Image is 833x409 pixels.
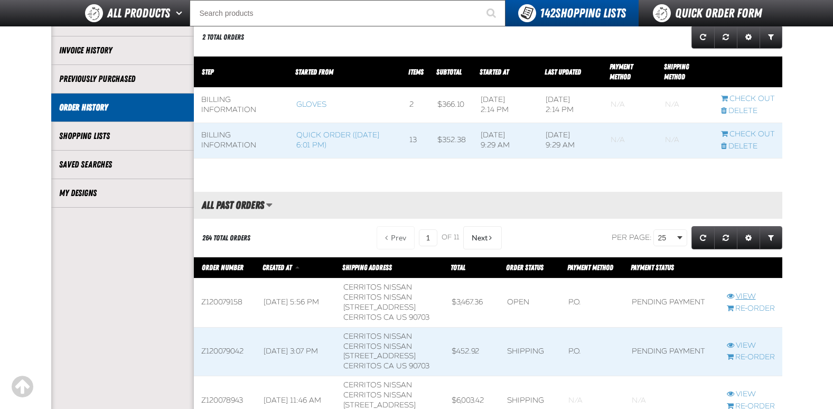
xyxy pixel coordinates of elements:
[263,263,293,272] a: Created At
[721,142,775,152] a: Delete checkout started from Quick Order (2/1/2023, 6:01 PM)
[343,391,412,399] span: Cerritos Nissan
[296,100,326,109] a: GLOVES
[719,257,782,278] th: Row actions
[561,327,624,376] td: P.O.
[343,303,416,312] span: [STREET_ADDRESS]
[658,123,714,158] td: Blank
[343,313,381,322] span: CERRITOS
[603,88,658,123] td: Blank
[409,361,429,370] bdo: 90703
[59,187,186,199] a: My Designs
[714,25,737,49] a: Reset grid action
[402,88,430,123] td: 2
[538,123,603,158] td: [DATE] 9:29 AM
[201,131,282,151] div: Billing Information
[107,4,170,23] span: All Products
[760,226,782,249] a: Expand or Collapse Grid Filters
[202,233,250,243] div: 264 Total Orders
[727,352,775,362] a: Re-Order Z120079042 order
[624,278,719,328] td: Pending payment
[343,380,412,389] b: Cerritos Nissan
[296,131,379,150] a: Quick Order ([DATE] 6:01 PM)
[727,304,775,314] a: Re-Order Z120079158 order
[451,263,465,272] a: Total
[194,327,256,376] td: Z120079042
[561,278,624,328] td: P.O.
[610,62,633,81] a: Payment Method
[727,292,775,302] a: View Z120079158 order
[691,226,715,249] a: Refresh grid action
[444,327,499,376] td: $452.92
[631,263,674,272] span: Payment Status
[538,88,603,123] td: [DATE] 2:14 PM
[343,342,412,351] span: Cerritos Nissan
[396,313,407,322] span: US
[612,233,652,242] span: Per page:
[658,233,675,244] span: 25
[721,94,775,104] a: Continue checkout started from GLOVES
[540,6,555,21] strong: 142
[721,106,775,116] a: Delete checkout started from GLOVES
[202,32,244,42] div: 2 Total Orders
[11,375,34,398] div: Scroll to the top
[202,263,244,272] a: Order Number
[383,361,394,370] span: CA
[721,129,775,140] a: Continue checkout started from Quick Order (2/1/2023, 6:01 PM)
[444,278,499,328] td: $3,467.36
[714,226,737,249] a: Reset grid action
[545,68,581,76] a: Last Updated
[194,199,264,211] h2: All Past Orders
[409,313,429,322] bdo: 90703
[430,123,473,158] td: $352.38
[402,123,430,158] td: 13
[500,278,561,328] td: Open
[430,88,473,123] td: $366.10
[658,88,714,123] td: Blank
[442,233,459,243] span: of 11
[436,68,462,76] a: Subtotal
[59,73,186,85] a: Previously Purchased
[664,62,689,81] span: Shipping Method
[727,341,775,351] a: View Z120079042 order
[263,263,292,272] span: Created At
[603,123,658,158] td: Blank
[408,68,424,76] span: Items
[201,95,282,115] div: Billing Information
[342,263,392,272] span: Shipping Address
[59,44,186,57] a: Invoice History
[295,68,333,76] span: Started From
[202,68,213,76] span: Step
[343,283,412,292] b: Cerritos Nissan
[59,159,186,171] a: Saved Searches
[194,278,256,328] td: Z120079158
[463,226,502,249] button: Next Page
[59,101,186,114] a: Order History
[500,327,561,376] td: Shipping
[59,130,186,142] a: Shopping Lists
[760,25,782,49] a: Expand or Collapse Grid Filters
[343,332,412,341] b: Cerritos Nissan
[691,25,715,49] a: Refresh grid action
[737,25,760,49] a: Expand or Collapse Grid Settings
[343,293,412,302] span: Cerritos Nissan
[540,6,626,21] span: Shopping Lists
[343,361,381,370] span: CERRITOS
[396,361,407,370] span: US
[419,229,437,246] input: Current page number
[473,88,538,123] td: [DATE] 2:14 PM
[266,196,273,214] button: Manage grid views. Current view is All Past Orders
[727,389,775,399] a: View Z120078943 order
[480,68,509,76] a: Started At
[506,263,544,272] a: Order Status
[624,327,719,376] td: Pending payment
[472,234,488,242] span: Next Page
[383,313,394,322] span: CA
[714,57,782,88] th: Row actions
